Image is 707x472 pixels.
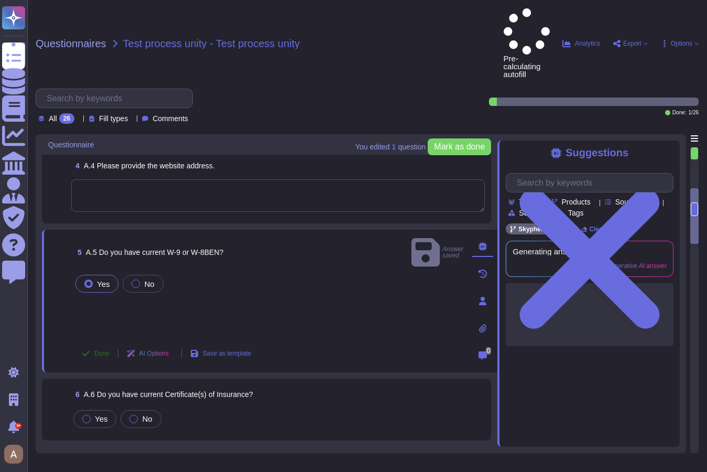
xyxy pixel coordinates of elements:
[71,391,80,398] span: 6
[203,350,252,357] span: Save as template
[49,115,57,122] span: All
[153,115,188,122] span: Comments
[59,113,74,124] div: 26
[4,445,23,464] img: user
[428,138,491,155] button: Mark as done
[575,40,600,47] span: Analytics
[123,38,300,49] span: Test process unity - Test process unity
[689,110,699,115] span: 1 / 26
[504,8,550,78] span: Pre-calculating autofill
[36,38,106,49] span: Questionnaires
[411,236,464,269] span: Answer saved
[97,280,110,288] span: Yes
[71,162,80,169] span: 4
[182,343,260,364] button: Save as template
[41,89,192,108] input: Search by keywords
[48,141,94,148] span: Questionnaire
[2,443,30,466] button: user
[562,39,600,48] button: Analytics
[15,423,21,429] div: 9+
[86,248,223,256] span: A.5 Do you have current W-9 or W-8BEN?
[95,414,107,423] span: Yes
[672,110,687,115] span: Done:
[392,143,396,151] b: 1
[73,249,82,256] span: 5
[139,350,169,357] span: AI Options
[142,414,152,423] span: No
[73,343,118,364] button: Done
[84,390,253,399] span: A.6 Do you have current Certificate(s) of Insurance?
[144,280,154,288] span: No
[84,162,215,170] span: A.4 Please provide the website address.
[355,143,426,151] span: You edited question
[671,40,692,47] span: Options
[512,174,673,192] input: Search by keywords
[94,350,110,357] span: Done
[623,40,641,47] span: Export
[99,115,128,122] span: Fill types
[434,143,485,151] span: Mark as done
[486,347,492,355] span: 0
